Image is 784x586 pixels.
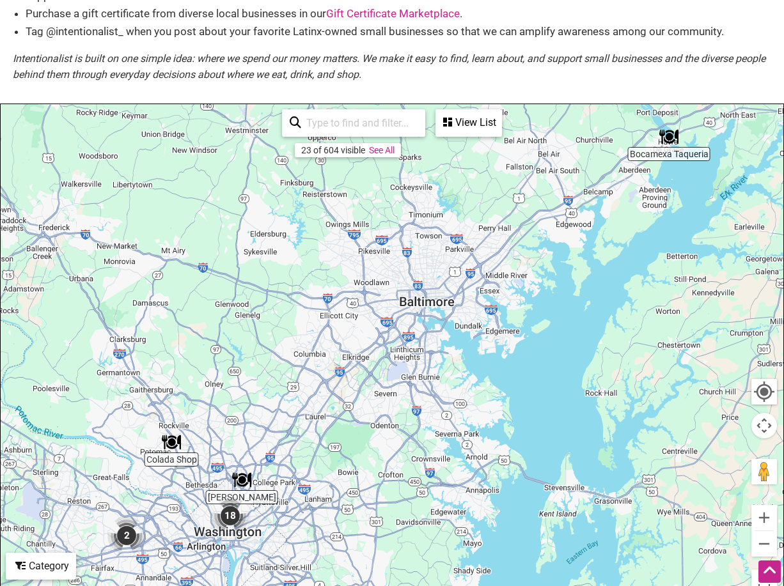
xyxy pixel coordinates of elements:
button: Drag Pegman onto the map to open Street View [751,459,777,484]
button: Zoom out [751,531,777,557]
div: Type to search and filter [282,109,425,137]
em: Intentionalist is built on one simple idea: where we spend our money matters. We make it easy to ... [13,52,765,81]
div: 18 [211,497,249,535]
div: Filter by category [6,553,76,580]
a: Gift Certificate Marketplace [326,7,460,20]
li: Purchase a gift certificate from diverse local businesses in our . [26,5,771,22]
div: See a list of the visible businesses [435,109,502,137]
a: See All [369,145,395,155]
button: Your Location [751,379,777,405]
li: Tag @intentionalist_ when you post about your favorite Latinx-owned small businesses so that we c... [26,23,771,40]
div: Scroll Back to Top [758,560,781,583]
button: Zoom in [751,505,777,530]
button: Map camera controls [751,413,777,438]
div: Category [7,554,75,578]
div: Cielo Rojo [232,470,251,490]
div: 2 [107,516,146,555]
div: Bocamexa Taqueria [659,127,678,146]
div: 23 of 604 visible [301,145,365,155]
div: View List [437,111,501,135]
input: Type to find and filter... [301,111,418,135]
div: Colada Shop [162,433,181,452]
